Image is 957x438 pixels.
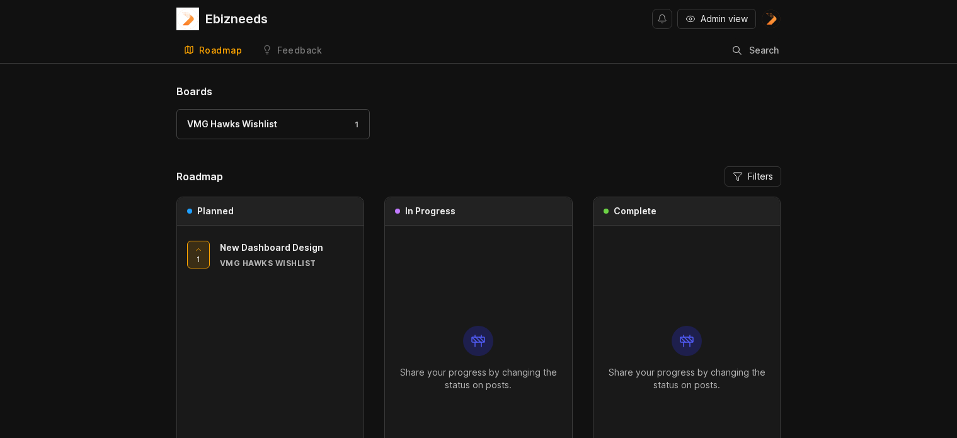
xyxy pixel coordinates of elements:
[405,205,456,217] h3: In Progress
[677,9,756,29] button: Admin view
[255,38,330,64] a: Feedback
[220,241,354,268] a: New Dashboard DesignVMG Hawks Wishlist
[604,366,771,391] p: Share your progress by changing the status on posts.
[197,205,234,217] h3: Planned
[197,254,200,265] span: 1
[348,119,359,130] div: 1
[187,241,210,268] button: 1
[701,13,748,25] span: Admin view
[205,13,268,25] div: Ebizneeds
[199,46,243,55] div: Roadmap
[176,8,199,30] img: Ebizneeds logo
[187,117,277,131] div: VMG Hawks Wishlist
[725,166,781,187] button: Filters
[220,258,354,268] div: VMG Hawks Wishlist
[176,169,223,184] h2: Roadmap
[652,9,672,29] button: Notifications
[176,84,781,99] h1: Boards
[220,242,323,253] span: New Dashboard Design
[277,46,322,55] div: Feedback
[176,38,250,64] a: Roadmap
[395,366,562,391] p: Share your progress by changing the status on posts.
[761,9,781,29] img: Admin Ebizneeds
[176,109,370,139] a: VMG Hawks Wishlist1
[748,170,773,183] span: Filters
[614,205,656,217] h3: Complete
